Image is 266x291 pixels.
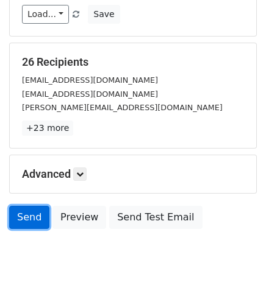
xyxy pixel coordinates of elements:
[205,233,266,291] iframe: Chat Widget
[109,206,202,229] a: Send Test Email
[22,121,73,136] a: +23 more
[88,5,120,24] button: Save
[22,89,158,99] small: [EMAIL_ADDRESS][DOMAIN_NAME]
[22,5,69,24] a: Load...
[22,167,244,181] h5: Advanced
[22,75,158,85] small: [EMAIL_ADDRESS][DOMAIN_NAME]
[22,103,223,112] small: [PERSON_NAME][EMAIL_ADDRESS][DOMAIN_NAME]
[52,206,106,229] a: Preview
[22,55,244,69] h5: 26 Recipients
[9,206,49,229] a: Send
